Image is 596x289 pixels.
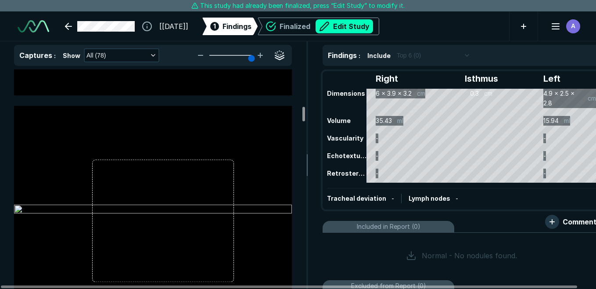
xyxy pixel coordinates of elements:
span: Captures [19,51,52,60]
span: A [571,22,575,31]
span: 1 [213,22,216,31]
span: Lymph nodes [409,195,450,202]
span: : [54,52,56,59]
div: FinalizedEdit Study [258,18,379,35]
span: : [359,52,360,59]
span: - [456,195,458,202]
span: Top 6 (0) [397,51,421,60]
div: avatar-name [566,19,580,33]
img: See-Mode Logo [18,20,49,33]
div: Finalized [280,19,373,33]
span: Tracheal deviation [327,195,386,202]
span: Included in Report (0) [357,222,420,231]
a: See-Mode Logo [14,17,53,36]
button: avatar-name [545,18,582,35]
span: Normal - No nodules found. [422,250,517,261]
span: This study had already been finalized, press “Edit Study” to modify it. [200,1,405,11]
span: Findings [223,21,251,32]
span: Findings [328,51,357,60]
span: All (78) [86,51,106,60]
span: [[DATE]] [159,21,188,32]
button: Edit Study [316,19,373,33]
span: - [391,195,394,202]
span: Include [367,51,391,60]
span: Show [63,51,80,60]
img: a9f41f1f-e55d-41e6-94e1-a2c3986a7cea [14,205,292,215]
div: 1Findings [202,18,258,35]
